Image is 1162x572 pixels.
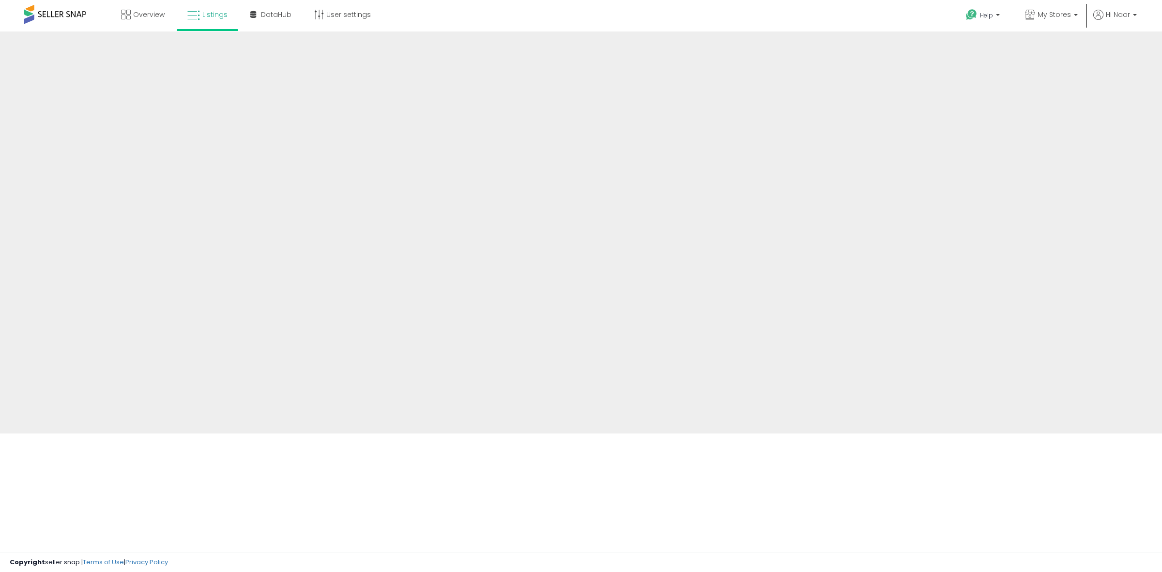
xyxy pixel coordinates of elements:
span: Hi Naor [1106,10,1130,19]
span: Help [980,11,993,19]
a: Help [958,1,1009,31]
a: Hi Naor [1093,10,1137,31]
span: Listings [202,10,228,19]
span: Overview [133,10,165,19]
span: DataHub [261,10,291,19]
i: Get Help [965,9,978,21]
span: My Stores [1038,10,1071,19]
